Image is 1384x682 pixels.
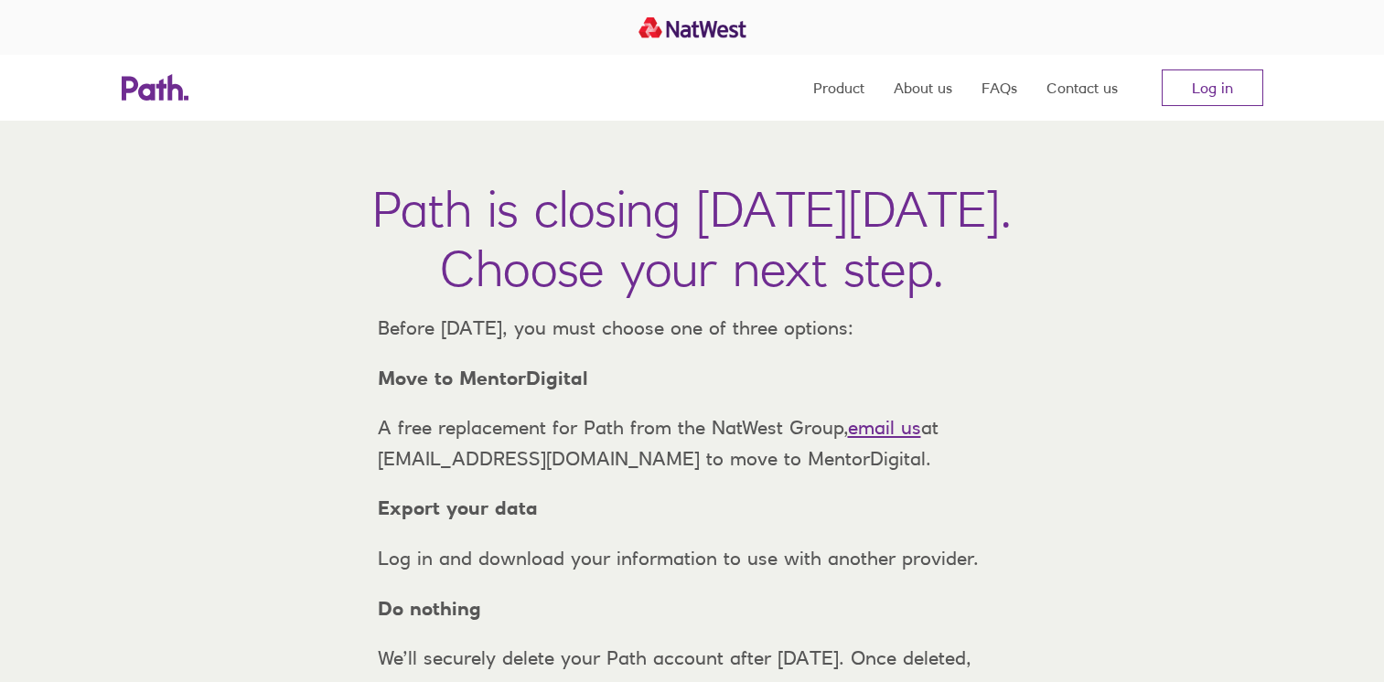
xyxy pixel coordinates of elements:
a: About us [894,55,952,121]
strong: Do nothing [378,597,481,620]
a: FAQs [982,55,1017,121]
strong: Export your data [378,496,538,519]
p: Before [DATE], you must choose one of three options: [363,313,1022,344]
p: Log in and download your information to use with another provider. [363,543,1022,574]
a: Log in [1162,69,1263,106]
h1: Path is closing [DATE][DATE]. Choose your next step. [372,179,1012,298]
strong: Move to MentorDigital [378,367,588,389]
p: A free replacement for Path from the NatWest Group, at [EMAIL_ADDRESS][DOMAIN_NAME] to move to Me... [363,412,1022,474]
a: email us [848,416,921,439]
a: Product [813,55,864,121]
a: Contact us [1046,55,1118,121]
